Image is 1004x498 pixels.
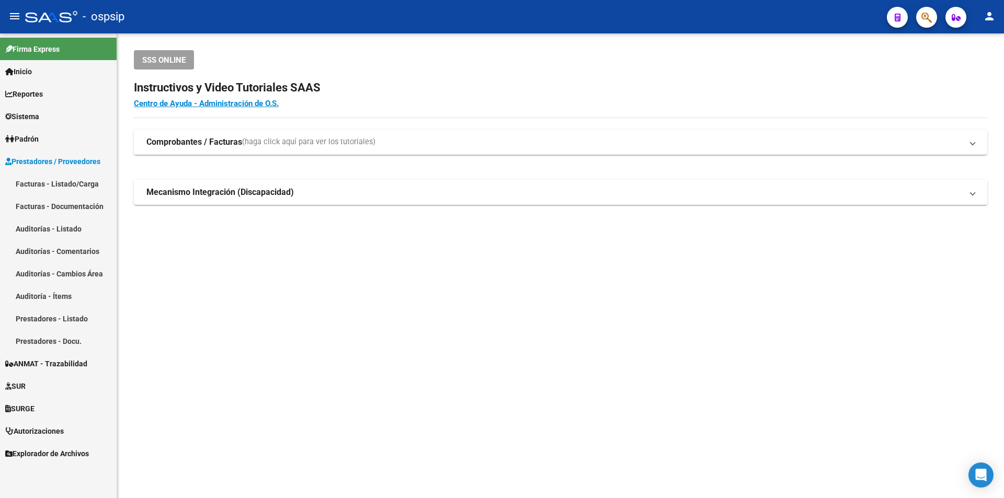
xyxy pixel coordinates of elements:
[134,99,279,108] a: Centro de Ayuda - Administración de O.S.
[8,10,21,22] mat-icon: menu
[5,380,26,392] span: SUR
[146,187,294,198] strong: Mecanismo Integración (Discapacidad)
[134,50,194,70] button: SSS ONLINE
[146,136,242,148] strong: Comprobantes / Facturas
[242,136,375,148] span: (haga click aquí para ver los tutoriales)
[5,66,32,77] span: Inicio
[5,448,89,459] span: Explorador de Archivos
[5,403,35,414] span: SURGE
[134,78,987,98] h2: Instructivos y Video Tutoriales SAAS
[134,130,987,155] mat-expansion-panel-header: Comprobantes / Facturas(haga click aquí para ver los tutoriales)
[134,180,987,205] mat-expansion-panel-header: Mecanismo Integración (Discapacidad)
[142,55,186,65] span: SSS ONLINE
[5,425,64,437] span: Autorizaciones
[983,10,996,22] mat-icon: person
[83,5,124,28] span: - ospsip
[5,43,60,55] span: Firma Express
[5,133,39,145] span: Padrón
[5,111,39,122] span: Sistema
[5,358,87,369] span: ANMAT - Trazabilidad
[5,88,43,100] span: Reportes
[5,156,100,167] span: Prestadores / Proveedores
[968,462,994,488] div: Open Intercom Messenger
